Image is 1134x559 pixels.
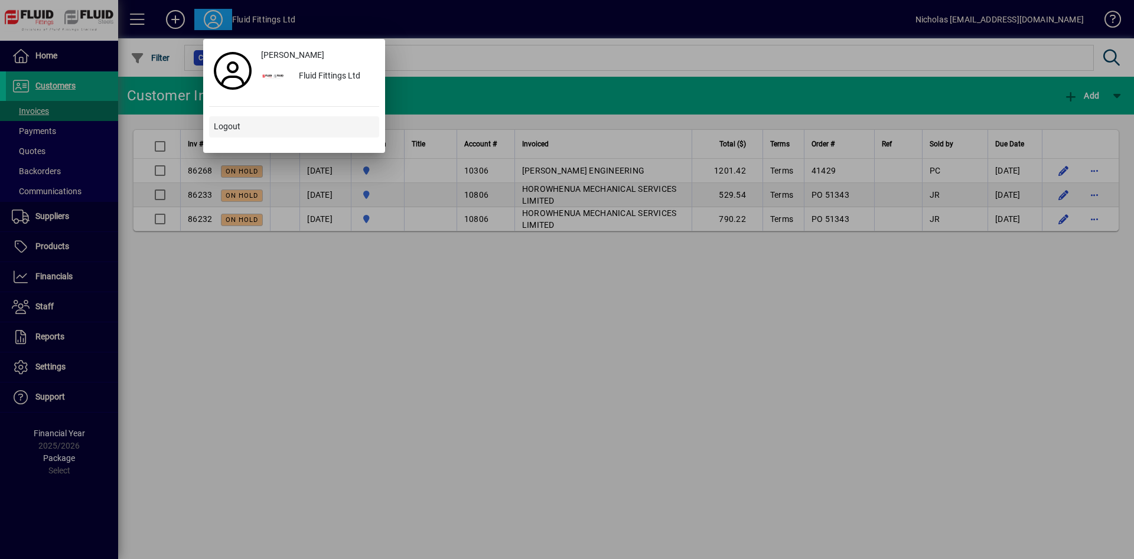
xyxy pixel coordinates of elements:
button: Fluid Fittings Ltd [256,66,379,87]
a: Profile [209,60,256,81]
button: Logout [209,116,379,138]
span: Logout [214,120,240,133]
a: [PERSON_NAME] [256,45,379,66]
div: Fluid Fittings Ltd [289,66,379,87]
span: [PERSON_NAME] [261,49,324,61]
